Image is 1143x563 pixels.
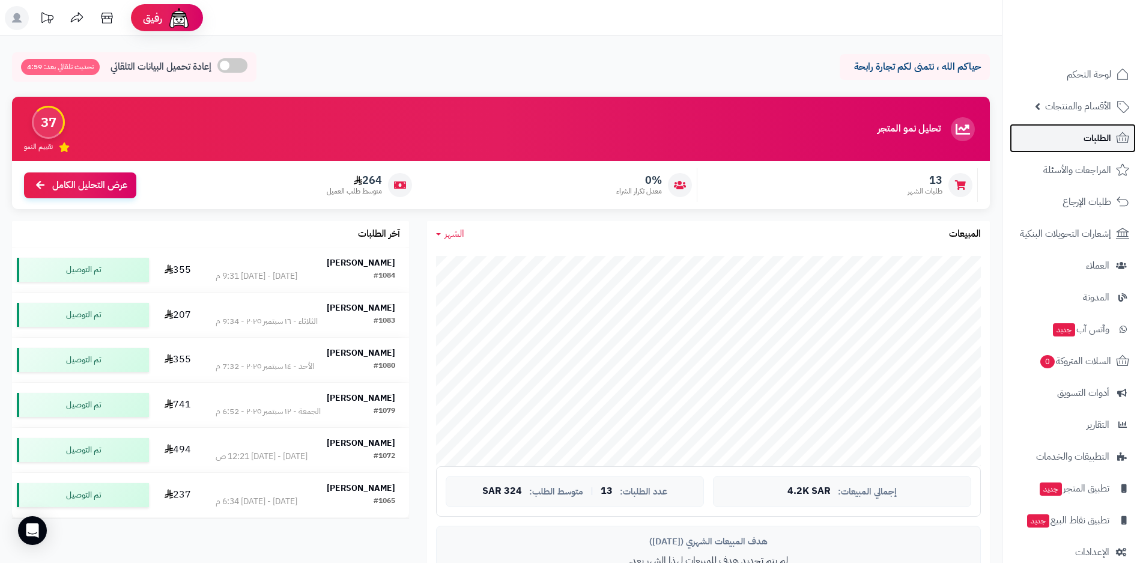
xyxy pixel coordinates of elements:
a: الطلبات [1010,124,1136,153]
div: [DATE] - [DATE] 12:21 ص [216,451,308,463]
span: 0 [1040,355,1055,368]
span: إجمالي المبيعات: [838,487,897,497]
td: 237 [154,473,202,517]
span: المراجعات والأسئلة [1043,162,1111,178]
h3: تحليل نمو المتجر [878,124,941,135]
span: تقييم النمو [24,142,53,152]
strong: [PERSON_NAME] [327,392,395,404]
span: رفيق [143,11,162,25]
span: تطبيق نقاط البيع [1026,512,1109,529]
td: 355 [154,248,202,292]
span: جديد [1053,323,1075,336]
a: وآتس آبجديد [1010,315,1136,344]
span: وآتس آب [1052,321,1109,338]
img: ai-face.png [167,6,191,30]
div: تم التوصيل [17,438,149,462]
a: السلات المتروكة0 [1010,347,1136,376]
a: المدونة [1010,283,1136,312]
strong: [PERSON_NAME] [327,437,395,449]
div: #1084 [374,270,395,282]
span: عرض التحليل الكامل [52,178,127,192]
span: الأقسام والمنتجات [1045,98,1111,115]
a: العملاء [1010,251,1136,280]
p: حياكم الله ، نتمنى لكم تجارة رابحة [849,60,981,74]
a: طلبات الإرجاع [1010,187,1136,216]
span: جديد [1027,514,1049,528]
a: المراجعات والأسئلة [1010,156,1136,184]
div: Open Intercom Messenger [18,516,47,545]
div: [DATE] - [DATE] 6:34 م [216,496,297,508]
span: الشهر [444,227,464,241]
div: تم التوصيل [17,483,149,507]
div: تم التوصيل [17,348,149,372]
div: #1083 [374,315,395,327]
div: #1072 [374,451,395,463]
a: أدوات التسويق [1010,379,1136,407]
a: إشعارات التحويلات البنكية [1010,219,1136,248]
div: #1079 [374,406,395,418]
span: 264 [327,174,382,187]
span: العملاء [1086,257,1109,274]
a: تطبيق المتجرجديد [1010,474,1136,503]
td: 741 [154,383,202,427]
a: عرض التحليل الكامل [24,172,136,198]
div: هدف المبيعات الشهري ([DATE]) [446,535,971,548]
span: إشعارات التحويلات البنكية [1020,225,1111,242]
span: معدل تكرار الشراء [616,186,662,196]
strong: [PERSON_NAME] [327,482,395,495]
a: تطبيق نقاط البيعجديد [1010,506,1136,535]
span: متوسط الطلب: [529,487,583,497]
strong: [PERSON_NAME] [327,302,395,314]
strong: [PERSON_NAME] [327,347,395,359]
h3: المبيعات [949,229,981,240]
span: طلبات الشهر [908,186,942,196]
span: 0% [616,174,662,187]
div: تم التوصيل [17,258,149,282]
div: [DATE] - [DATE] 9:31 م [216,270,297,282]
span: 13 [601,486,613,497]
td: 207 [154,293,202,337]
h3: آخر الطلبات [358,229,400,240]
span: التطبيقات والخدمات [1036,448,1109,465]
span: إعادة تحميل البيانات التلقائي [111,60,211,74]
a: لوحة التحكم [1010,60,1136,89]
span: الطلبات [1084,130,1111,147]
a: الشهر [436,227,464,241]
span: أدوات التسويق [1057,385,1109,401]
span: المدونة [1083,289,1109,306]
span: جديد [1040,482,1062,496]
a: التقارير [1010,410,1136,439]
span: 324 SAR [482,486,522,497]
div: تم التوصيل [17,393,149,417]
span: الإعدادات [1075,544,1109,561]
div: تم التوصيل [17,303,149,327]
span: تطبيق المتجر [1038,480,1109,497]
span: تحديث تلقائي بعد: 4:59 [21,59,100,75]
span: طلبات الإرجاع [1063,193,1111,210]
span: السلات المتروكة [1039,353,1111,370]
a: التطبيقات والخدمات [1010,442,1136,471]
div: الجمعة - ١٢ سبتمبر ٢٠٢٥ - 6:52 م [216,406,321,418]
div: الأحد - ١٤ سبتمبر ٢٠٢٥ - 7:32 م [216,361,314,373]
strong: [PERSON_NAME] [327,257,395,269]
td: 355 [154,338,202,382]
span: لوحة التحكم [1067,66,1111,83]
div: #1065 [374,496,395,508]
div: #1080 [374,361,395,373]
span: التقارير [1087,416,1109,433]
td: 494 [154,428,202,472]
span: 4.2K SAR [787,486,831,497]
a: تحديثات المنصة [32,6,62,33]
span: 13 [908,174,942,187]
span: متوسط طلب العميل [327,186,382,196]
span: | [590,487,593,496]
div: الثلاثاء - ١٦ سبتمبر ٢٠٢٥ - 9:34 م [216,315,318,327]
span: عدد الطلبات: [620,487,667,497]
